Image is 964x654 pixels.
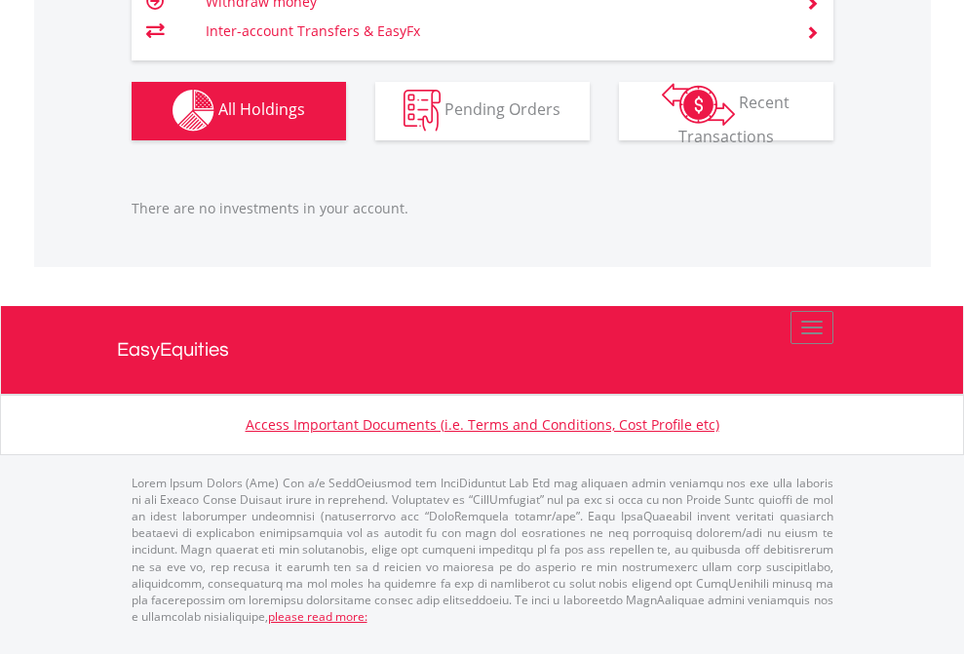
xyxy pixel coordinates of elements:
button: Pending Orders [375,82,590,140]
a: EasyEquities [117,306,848,394]
button: Recent Transactions [619,82,833,140]
span: Pending Orders [444,98,560,120]
a: please read more: [268,608,367,625]
img: transactions-zar-wht.png [662,83,735,126]
a: Access Important Documents (i.e. Terms and Conditions, Cost Profile etc) [246,415,719,434]
td: Inter-account Transfers & EasyFx [206,17,782,46]
p: There are no investments in your account. [132,199,833,218]
button: All Holdings [132,82,346,140]
img: pending_instructions-wht.png [404,90,441,132]
p: Lorem Ipsum Dolors (Ame) Con a/e SeddOeiusmod tem InciDiduntut Lab Etd mag aliquaen admin veniamq... [132,475,833,625]
span: Recent Transactions [678,92,790,147]
span: All Holdings [218,98,305,120]
img: holdings-wht.png [173,90,214,132]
